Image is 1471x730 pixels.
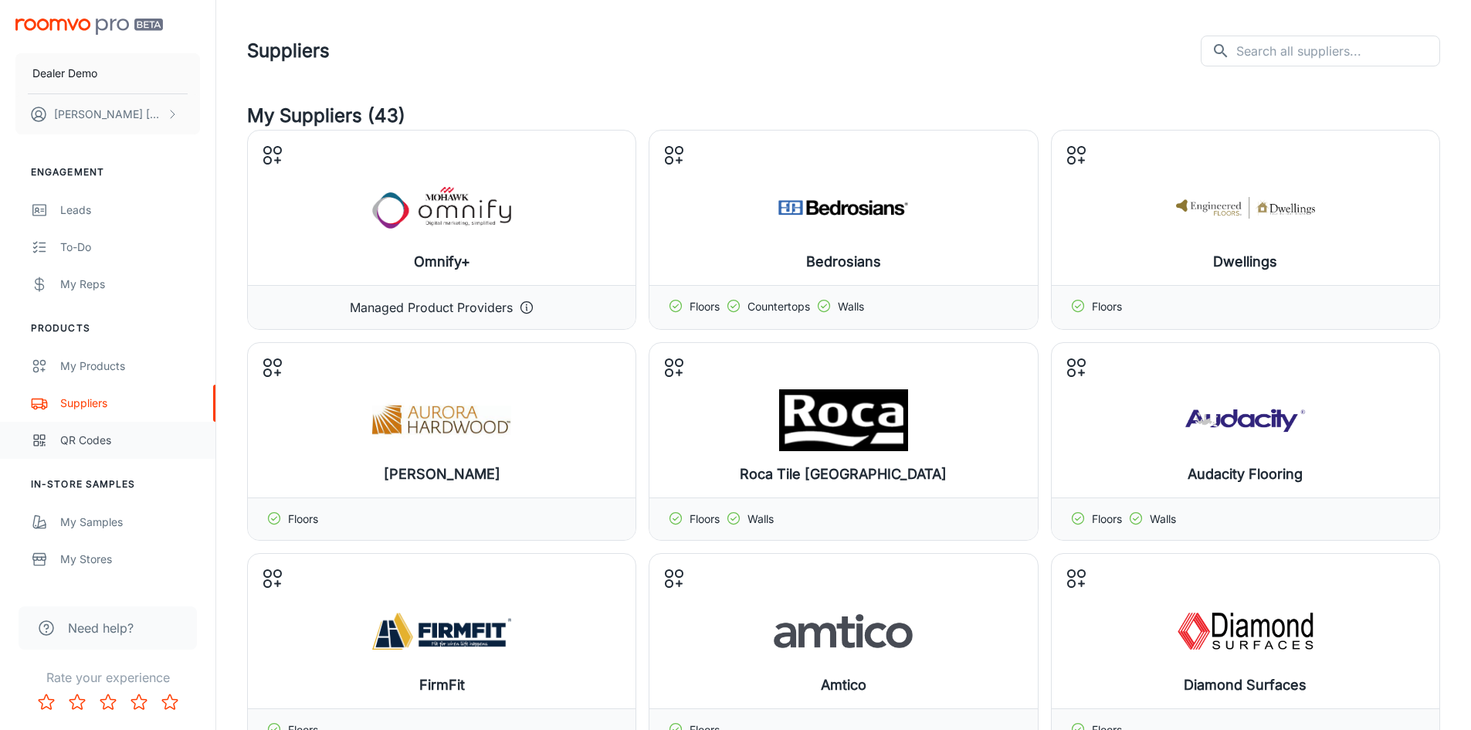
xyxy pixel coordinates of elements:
[60,358,200,375] div: My Products
[1236,36,1440,66] input: Search all suppliers...
[350,298,513,317] p: Managed Product Providers
[60,395,200,412] div: Suppliers
[414,251,470,273] h6: Omnify+
[1092,298,1122,317] p: Floors
[62,687,93,718] button: Rate 2 star
[15,19,163,35] img: Roomvo PRO Beta
[247,102,1440,130] h4: My Suppliers (43)
[288,511,318,528] p: Floors
[838,298,864,317] p: Walls
[247,37,330,65] h1: Suppliers
[60,551,200,568] div: My Stores
[690,298,720,317] p: Floors
[32,65,97,82] p: Dealer Demo
[54,106,163,123] p: [PERSON_NAME] [PERSON_NAME]
[68,619,134,637] span: Need help?
[747,511,774,528] p: Walls
[1150,511,1176,528] p: Walls
[60,239,200,256] div: To-do
[1092,511,1122,528] p: Floors
[690,511,720,528] p: Floors
[372,177,511,239] img: Omnify+
[747,298,810,317] p: Countertops
[93,687,124,718] button: Rate 3 star
[31,687,62,718] button: Rate 1 star
[124,687,154,718] button: Rate 4 star
[60,202,200,219] div: Leads
[15,94,200,134] button: [PERSON_NAME] [PERSON_NAME]
[60,276,200,293] div: My Reps
[60,514,200,531] div: My Samples
[154,687,185,718] button: Rate 5 star
[15,53,200,93] button: Dealer Demo
[12,668,203,687] p: Rate your experience
[60,432,200,449] div: QR Codes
